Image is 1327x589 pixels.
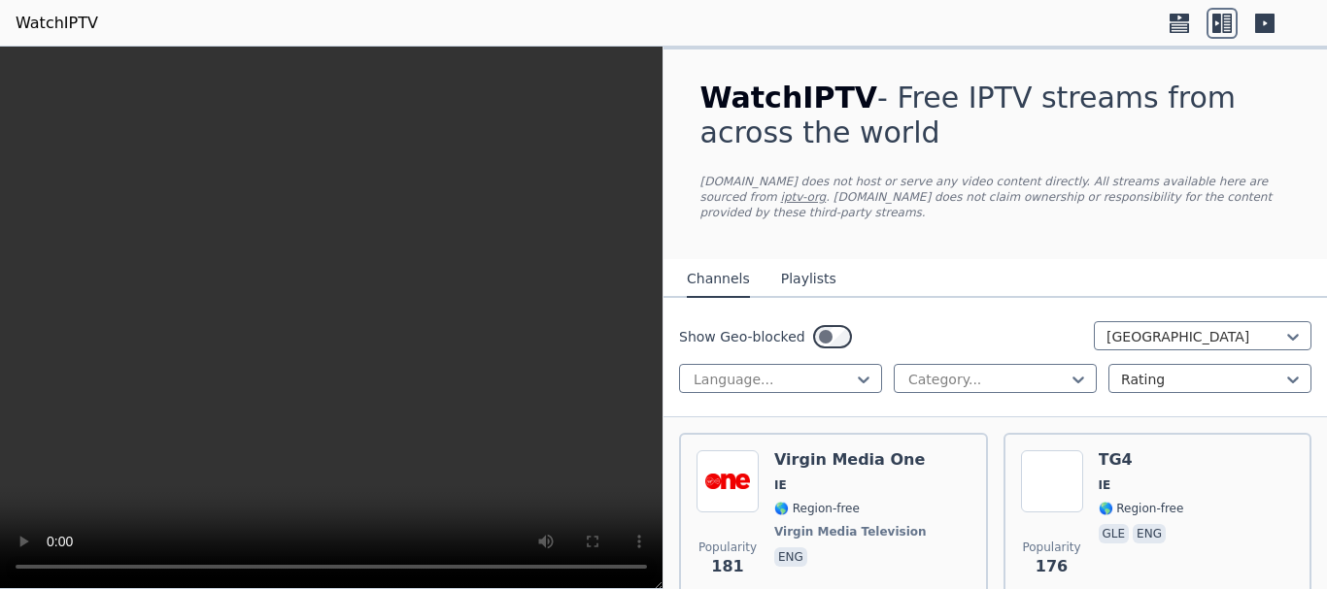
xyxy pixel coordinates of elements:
[687,261,750,298] button: Channels
[774,450,931,470] h6: Virgin Media One
[700,174,1291,220] p: [DOMAIN_NAME] does not host or serve any video content directly. All streams available here are s...
[774,547,807,567] p: eng
[774,477,787,493] span: IE
[1133,524,1166,543] p: eng
[700,81,1291,150] h1: - Free IPTV streams from across the world
[1021,450,1083,512] img: TG4
[697,450,759,512] img: Virgin Media One
[781,261,836,298] button: Playlists
[1022,540,1080,555] span: Popularity
[700,81,878,115] span: WatchIPTV
[1099,501,1184,516] span: 🌎 Region-free
[1099,524,1130,543] p: gle
[774,524,927,540] span: Virgin Media Television
[16,12,98,35] a: WatchIPTV
[774,501,860,516] span: 🌎 Region-free
[1099,477,1111,493] span: IE
[711,555,743,578] span: 181
[698,540,757,555] span: Popularity
[1099,450,1184,470] h6: TG4
[679,327,805,346] label: Show Geo-blocked
[1036,555,1068,578] span: 176
[781,190,827,204] a: iptv-org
